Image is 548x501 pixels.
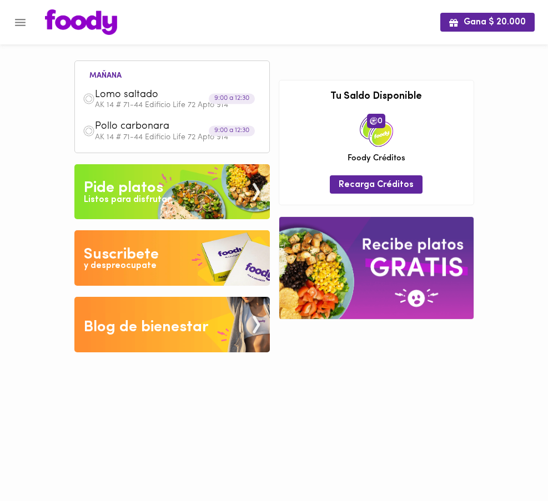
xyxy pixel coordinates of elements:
img: credits-package.png [360,114,393,147]
div: Blog de bienestar [84,316,209,338]
span: Foody Créditos [348,153,405,164]
img: referral-banner.png [279,217,474,318]
div: Suscribete [84,244,159,266]
img: foody-creditos.png [370,117,378,125]
p: AK 14 # 71-44 Edificio Life 72 Apto 914 [95,102,262,109]
button: Gana $ 20.000 [440,13,535,31]
img: dish.png [83,93,95,105]
span: Gana $ 20.000 [449,17,526,28]
img: logo.png [45,9,117,35]
div: 9:00 a 12:30 [209,94,255,104]
div: 9:00 a 12:30 [209,125,255,136]
div: Listos para disfrutar [84,194,170,206]
img: Disfruta bajar de peso [74,230,270,286]
p: AK 14 # 71-44 Edificio Life 72 Apto 914 [95,134,262,141]
span: Pollo carbonara [95,120,223,133]
span: Recarga Créditos [339,180,414,190]
img: dish.png [83,125,95,137]
iframe: Messagebird Livechat Widget [495,448,548,501]
span: 0 [367,114,385,128]
button: Menu [7,9,34,36]
button: Recarga Créditos [330,175,423,194]
img: Blog de bienestar [74,297,270,352]
h3: Tu Saldo Disponible [288,92,465,103]
div: Pide platos [84,177,163,199]
span: Lomo saltado [95,89,223,102]
div: y despreocupate [84,260,157,272]
img: Pide un Platos [74,164,270,220]
li: mañana [81,69,130,80]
